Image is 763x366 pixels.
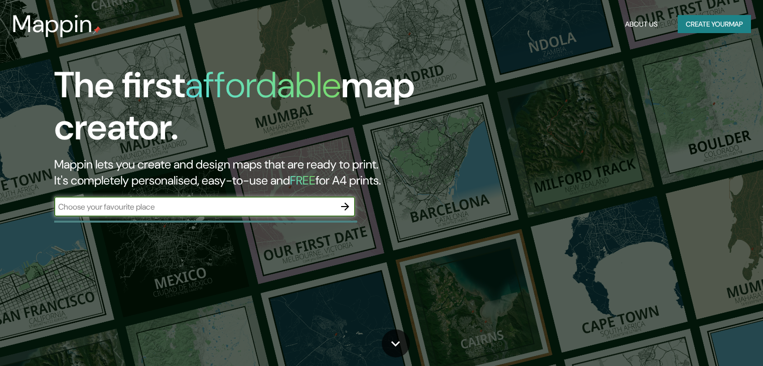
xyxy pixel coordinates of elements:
h2: Mappin lets you create and design maps that are ready to print. It's completely personalised, eas... [54,156,436,189]
img: mappin-pin [93,26,101,34]
button: Create yourmap [678,15,751,34]
input: Choose your favourite place [54,201,335,213]
h1: affordable [185,62,341,108]
h1: The first map creator. [54,64,436,156]
button: About Us [621,15,662,34]
h5: FREE [290,172,316,188]
h3: Mappin [12,10,93,38]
